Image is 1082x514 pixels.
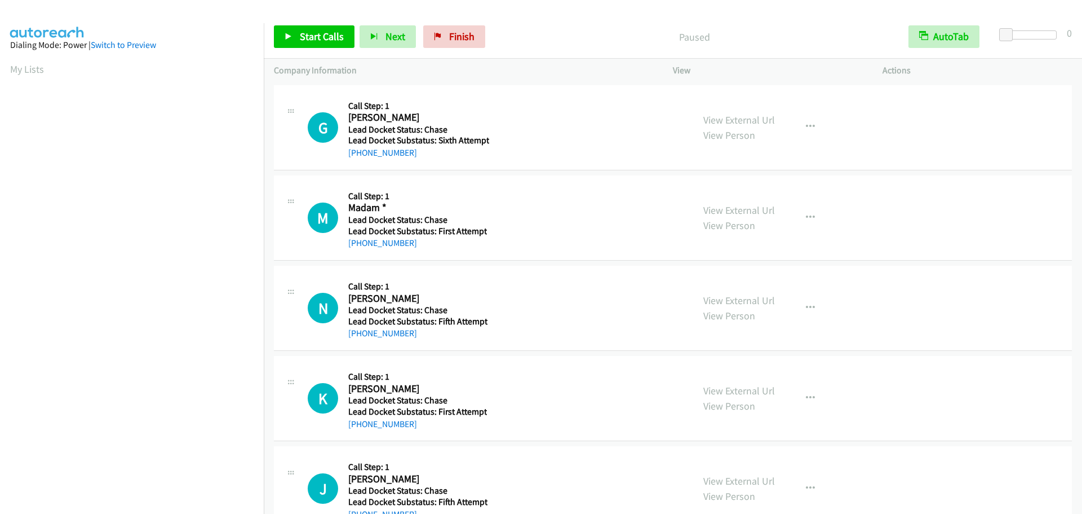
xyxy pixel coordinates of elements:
h5: Lead Docket Substatus: Fifth Attempt [348,316,487,327]
h1: G [308,112,338,143]
div: The call is yet to be attempted [308,383,338,414]
a: Switch to Preview [91,39,156,50]
p: Company Information [274,64,653,77]
a: [PHONE_NUMBER] [348,419,417,429]
a: View External Url [703,475,775,487]
h5: Lead Docket Status: Chase [348,305,487,316]
div: The call is yet to be attempted [308,293,338,323]
a: View Person [703,399,755,412]
a: View Person [703,129,755,142]
h5: Call Step: 1 [348,371,487,383]
h5: Lead Docket Substatus: Fifth Attempt [348,497,487,508]
a: View Person [703,490,755,503]
h1: M [308,203,338,233]
a: View External Url [703,294,775,307]
div: Dialing Mode: Power | [10,38,254,52]
div: 0 [1067,25,1072,41]
span: Next [385,30,405,43]
h1: J [308,473,338,504]
button: AutoTab [908,25,979,48]
div: The call is yet to be attempted [308,203,338,233]
a: Finish [423,25,485,48]
span: Start Calls [300,30,344,43]
a: Start Calls [274,25,354,48]
h1: K [308,383,338,414]
h5: Lead Docket Status: Chase [348,214,487,226]
a: [PHONE_NUMBER] [348,328,417,339]
p: Paused [500,29,888,45]
div: The call is yet to be attempted [308,112,338,143]
a: View Person [703,309,755,322]
a: View External Url [703,384,775,397]
h5: Call Step: 1 [348,100,489,112]
h5: Call Step: 1 [348,281,487,292]
button: Next [360,25,416,48]
a: View Person [703,219,755,232]
a: View External Url [703,113,775,126]
h5: Call Step: 1 [348,462,487,473]
h2: [PERSON_NAME] [348,111,486,124]
h5: Lead Docket Substatus: First Attempt [348,226,487,237]
div: The call is yet to be attempted [308,473,338,504]
a: [PHONE_NUMBER] [348,238,417,248]
div: Delay between calls (in seconds) [1005,30,1057,39]
h5: Lead Docket Substatus: First Attempt [348,406,487,418]
a: My Lists [10,63,44,76]
h1: N [308,293,338,323]
h2: [PERSON_NAME] [348,383,486,396]
h5: Call Step: 1 [348,191,487,202]
h5: Lead Docket Status: Chase [348,485,487,497]
p: Actions [883,64,1072,77]
a: [PHONE_NUMBER] [348,147,417,158]
span: Finish [449,30,475,43]
h2: Madam * [348,201,486,214]
h2: [PERSON_NAME] [348,292,486,305]
h5: Lead Docket Status: Chase [348,395,487,406]
p: View [673,64,862,77]
h5: Lead Docket Substatus: Sixth Attempt [348,135,489,146]
a: View External Url [703,204,775,217]
h5: Lead Docket Status: Chase [348,124,489,135]
h2: [PERSON_NAME] [348,473,486,486]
